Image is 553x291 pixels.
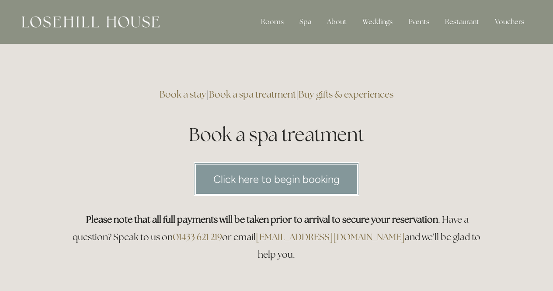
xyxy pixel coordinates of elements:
[68,86,486,103] h3: | |
[22,16,160,28] img: Losehill House
[68,122,486,147] h1: Book a spa treatment
[194,162,359,196] a: Click here to begin booking
[320,13,354,31] div: About
[256,231,405,243] a: [EMAIL_ADDRESS][DOMAIN_NAME]
[254,13,291,31] div: Rooms
[86,214,438,225] strong: Please note that all full payments will be taken prior to arrival to secure your reservation
[401,13,436,31] div: Events
[209,88,296,100] a: Book a spa treatment
[488,13,531,31] a: Vouchers
[160,88,206,100] a: Book a stay
[68,211,486,263] h3: . Have a question? Speak to us on or email and we’ll be glad to help you.
[173,231,222,243] a: 01433 621 219
[292,13,318,31] div: Spa
[355,13,400,31] div: Weddings
[299,88,393,100] a: Buy gifts & experiences
[438,13,486,31] div: Restaurant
